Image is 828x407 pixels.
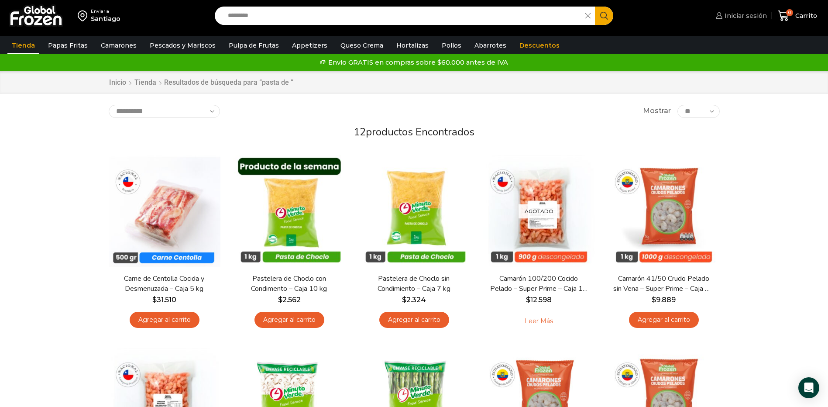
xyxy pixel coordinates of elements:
span: 0 [786,9,793,16]
span: productos encontrados [366,125,474,139]
a: Hortalizas [392,37,433,54]
a: Camarón 41/50 Crudo Pelado sin Vena – Super Prime – Caja 10 kg [613,274,714,294]
a: Iniciar sesión [714,7,767,24]
h1: Resultados de búsqueda para “pasta de ” [164,78,293,86]
a: Tienda [7,37,39,54]
img: address-field-icon.svg [78,8,91,23]
a: Pastelera de Choclo sin Condimiento – Caja 7 kg [364,274,464,294]
select: Pedido de la tienda [109,105,220,118]
div: Santiago [91,14,120,23]
bdi: 2.324 [402,296,426,304]
span: $ [526,296,530,304]
a: Pescados y Mariscos [145,37,220,54]
span: 12 [354,125,366,139]
nav: Breadcrumb [109,78,293,88]
bdi: 31.510 [152,296,176,304]
a: Agregar al carrito: “Camarón 41/50 Crudo Pelado sin Vena - Super Prime - Caja 10 kg” [629,312,699,328]
div: Open Intercom Messenger [798,377,819,398]
div: Enviar a [91,8,120,14]
bdi: 12.598 [526,296,552,304]
a: Agregar al carrito: “Pastelera de Choclo con Condimento - Caja 10 kg” [254,312,324,328]
span: $ [652,296,656,304]
button: Search button [595,7,613,25]
a: 0 Carrito [776,6,819,26]
a: Leé más sobre “Camarón 100/200 Cocido Pelado - Super Prime - Caja 10 kg” [511,312,567,330]
a: Pollos [437,37,466,54]
a: Descuentos [515,37,564,54]
bdi: 9.889 [652,296,676,304]
a: Pastelera de Choclo con Condimento – Caja 10 kg [239,274,339,294]
a: Agregar al carrito: “Carne de Centolla Cocida y Desmenuzada - Caja 5 kg” [130,312,199,328]
a: Tienda [134,78,157,88]
a: Carne de Centolla Cocida y Desmenuzada – Caja 5 kg [114,274,214,294]
a: Inicio [109,78,127,88]
p: Agotado [519,204,560,218]
span: Iniciar sesión [722,11,767,20]
a: Agregar al carrito: “Pastelera de Choclo sin Condimiento - Caja 7 kg” [379,312,449,328]
a: Pulpa de Frutas [224,37,283,54]
a: Appetizers [288,37,332,54]
bdi: 2.562 [278,296,301,304]
span: Mostrar [643,106,671,116]
span: $ [152,296,157,304]
a: Camarones [96,37,141,54]
a: Queso Crema [336,37,388,54]
a: Abarrotes [470,37,511,54]
span: Carrito [793,11,817,20]
a: Papas Fritas [44,37,92,54]
a: Camarón 100/200 Cocido Pelado – Super Prime – Caja 10 kg [488,274,589,294]
span: $ [402,296,406,304]
span: $ [278,296,282,304]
